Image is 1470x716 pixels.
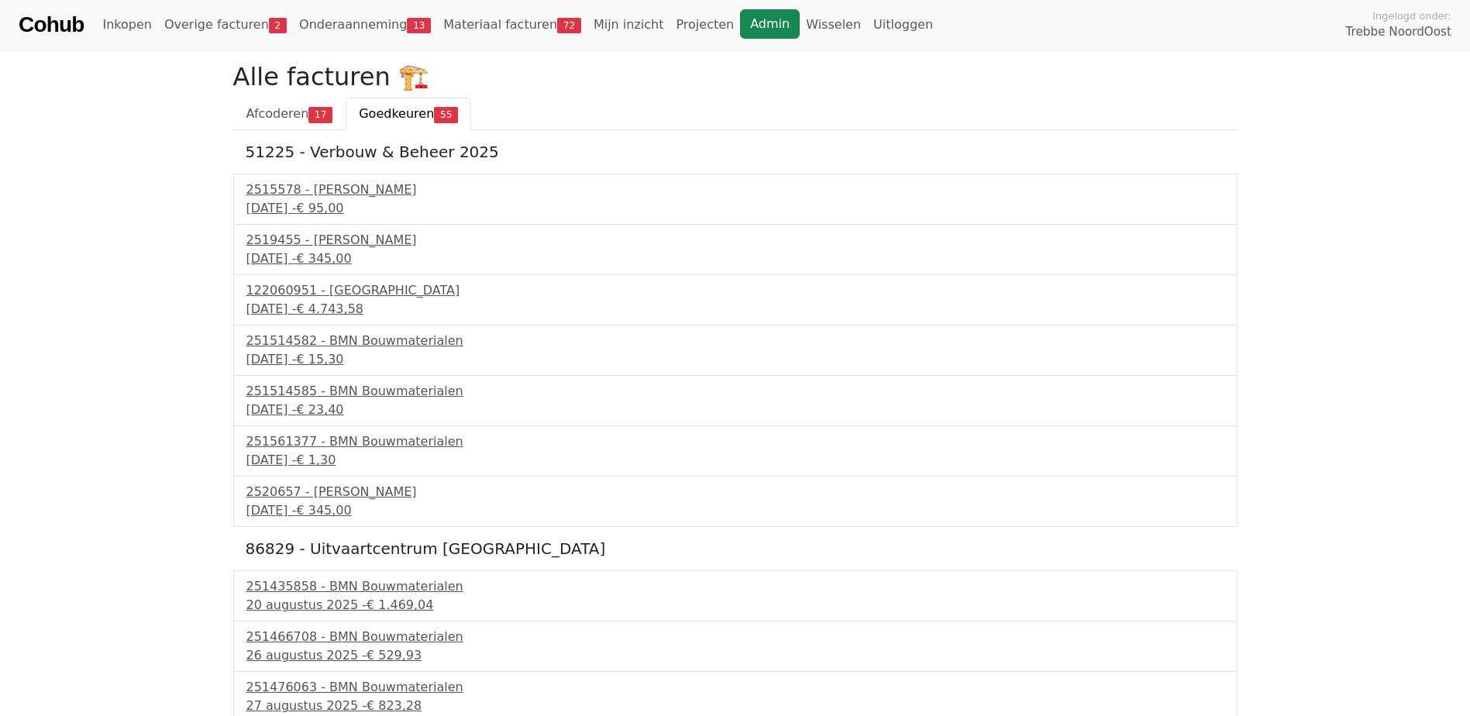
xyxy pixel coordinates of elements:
[296,201,343,215] span: € 95,00
[246,231,1224,268] a: 2519455 - [PERSON_NAME][DATE] -€ 345,00
[296,453,336,467] span: € 1,30
[246,646,1224,665] div: 26 augustus 2025 -
[246,577,1224,614] a: 251435858 - BMN Bouwmaterialen20 augustus 2025 -€ 1.469,04
[246,250,1224,268] div: [DATE] -
[246,332,1224,350] div: 251514582 - BMN Bouwmaterialen
[367,648,422,663] span: € 529,93
[246,628,1224,646] div: 251466708 - BMN Bouwmaterialen
[246,382,1224,401] div: 251514585 - BMN Bouwmaterialen
[1372,9,1451,23] span: Ingelogd onder:
[246,678,1224,697] div: 251476063 - BMN Bouwmaterialen
[800,9,867,40] a: Wisselen
[296,251,351,266] span: € 345,00
[246,143,1225,161] h5: 51225 - Verbouw & Beheer 2025
[246,596,1224,614] div: 20 augustus 2025 -
[246,382,1224,419] a: 251514585 - BMN Bouwmaterialen[DATE] -€ 23,40
[246,678,1224,715] a: 251476063 - BMN Bouwmaterialen27 augustus 2025 -€ 823,28
[246,432,1224,470] a: 251561377 - BMN Bouwmaterialen[DATE] -€ 1,30
[246,231,1224,250] div: 2519455 - [PERSON_NAME]
[246,451,1224,470] div: [DATE] -
[246,350,1224,369] div: [DATE] -
[246,281,1224,300] div: 122060951 - [GEOGRAPHIC_DATA]
[269,18,287,33] span: 2
[293,9,437,40] a: Onderaanneming13
[246,483,1224,501] div: 2520657 - [PERSON_NAME]
[246,577,1224,596] div: 251435858 - BMN Bouwmaterialen
[246,697,1224,715] div: 27 augustus 2025 -
[296,402,343,417] span: € 23,40
[246,401,1224,419] div: [DATE] -
[359,106,434,121] span: Goedkeuren
[296,503,351,518] span: € 345,00
[246,332,1224,369] a: 251514582 - BMN Bouwmaterialen[DATE] -€ 15,30
[233,62,1238,91] h2: Alle facturen 🏗️
[246,483,1224,520] a: 2520657 - [PERSON_NAME][DATE] -€ 345,00
[557,18,581,33] span: 72
[96,9,157,40] a: Inkopen
[367,597,434,612] span: € 1.469,04
[19,6,84,43] a: Cohub
[296,352,343,367] span: € 15,30
[346,98,471,130] a: Goedkeuren55
[437,9,587,40] a: Materiaal facturen72
[740,9,800,39] a: Admin
[246,181,1224,218] a: 2515578 - [PERSON_NAME][DATE] -€ 95,00
[246,281,1224,318] a: 122060951 - [GEOGRAPHIC_DATA][DATE] -€ 4.743,58
[246,106,309,121] span: Afcoderen
[867,9,939,40] a: Uitloggen
[246,181,1224,199] div: 2515578 - [PERSON_NAME]
[233,98,346,130] a: Afcoderen17
[296,301,363,316] span: € 4.743,58
[246,501,1224,520] div: [DATE] -
[407,18,431,33] span: 13
[587,9,670,40] a: Mijn inzicht
[246,300,1224,318] div: [DATE] -
[158,9,293,40] a: Overige facturen2
[246,628,1224,665] a: 251466708 - BMN Bouwmaterialen26 augustus 2025 -€ 529,93
[246,539,1225,558] h5: 86829 - Uitvaartcentrum [GEOGRAPHIC_DATA]
[670,9,740,40] a: Projecten
[1346,23,1451,41] span: Trebbe NoordOost
[246,199,1224,218] div: [DATE] -
[308,107,332,122] span: 17
[246,432,1224,451] div: 251561377 - BMN Bouwmaterialen
[367,698,422,713] span: € 823,28
[434,107,458,122] span: 55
